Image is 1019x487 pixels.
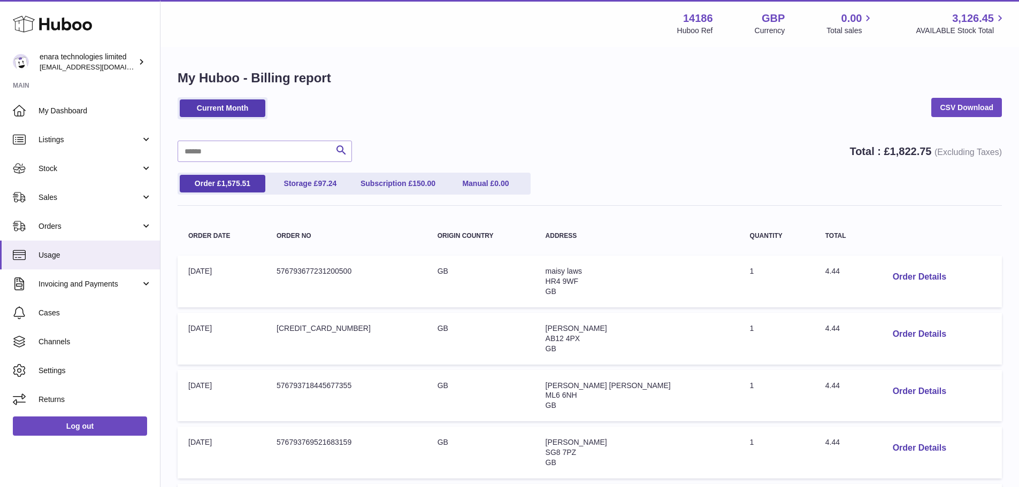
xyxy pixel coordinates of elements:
[546,287,556,296] span: GB
[427,222,535,250] th: Origin Country
[825,438,840,446] span: 4.44
[266,222,427,250] th: Order no
[221,179,251,188] span: 1,575.51
[739,370,815,422] td: 1
[427,370,535,422] td: GB
[266,427,427,478] td: 576793769521683159
[178,313,266,365] td: [DATE]
[39,192,141,203] span: Sales
[266,256,427,307] td: 576793677231200500
[884,323,955,345] button: Order Details
[825,381,840,390] span: 4.44
[916,26,1006,36] span: AVAILABLE Stock Total
[39,366,152,376] span: Settings
[916,11,1006,36] a: 3,126.45 AVAILABLE Stock Total
[178,370,266,422] td: [DATE]
[494,179,509,188] span: 0.00
[178,222,266,250] th: Order Date
[427,256,535,307] td: GB
[39,135,141,145] span: Listings
[355,175,441,192] a: Subscription £150.00
[39,221,141,231] span: Orders
[535,222,739,250] th: Address
[318,179,336,188] span: 97.24
[931,98,1002,117] a: CSV Download
[884,437,955,459] button: Order Details
[826,11,874,36] a: 0.00 Total sales
[934,148,1002,157] span: (Excluding Taxes)
[40,52,136,72] div: enara technologies limited
[739,256,815,307] td: 1
[884,266,955,288] button: Order Details
[884,381,955,403] button: Order Details
[849,145,1002,157] strong: Total : £
[39,250,152,260] span: Usage
[427,313,535,365] td: GB
[546,401,556,409] span: GB
[546,324,607,333] span: [PERSON_NAME]
[546,391,577,399] span: ML6 6NH
[178,69,1002,87] h1: My Huboo - Billing report
[266,313,427,365] td: [CREDIT_CARD_NUMBER]
[412,179,435,188] span: 150.00
[427,427,535,478] td: GB
[180,99,265,117] a: Current Month
[443,175,528,192] a: Manual £0.00
[683,11,713,26] strong: 14186
[39,279,141,289] span: Invoicing and Payments
[826,26,874,36] span: Total sales
[546,344,556,353] span: GB
[39,164,141,174] span: Stock
[546,267,582,275] span: maisy laws
[825,324,840,333] span: 4.44
[755,26,785,36] div: Currency
[39,308,152,318] span: Cases
[39,337,152,347] span: Channels
[13,54,29,70] img: internalAdmin-14186@internal.huboo.com
[180,175,265,192] a: Order £1,575.51
[13,416,147,436] a: Log out
[546,458,556,467] span: GB
[739,427,815,478] td: 1
[546,438,607,446] span: [PERSON_NAME]
[267,175,353,192] a: Storage £97.24
[952,11,994,26] span: 3,126.45
[40,63,157,71] span: [EMAIL_ADDRESS][DOMAIN_NAME]
[815,222,874,250] th: Total
[39,395,152,405] span: Returns
[739,222,815,250] th: Quantity
[39,106,152,116] span: My Dashboard
[546,448,577,457] span: SG8 7PZ
[841,11,862,26] span: 0.00
[546,277,578,285] span: HR4 9WF
[266,370,427,422] td: 576793718445677355
[762,11,785,26] strong: GBP
[890,145,932,157] span: 1,822.75
[825,267,840,275] span: 4.44
[546,334,580,343] span: AB12 4PX
[178,256,266,307] td: [DATE]
[739,313,815,365] td: 1
[546,381,671,390] span: [PERSON_NAME] [PERSON_NAME]
[178,427,266,478] td: [DATE]
[677,26,713,36] div: Huboo Ref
